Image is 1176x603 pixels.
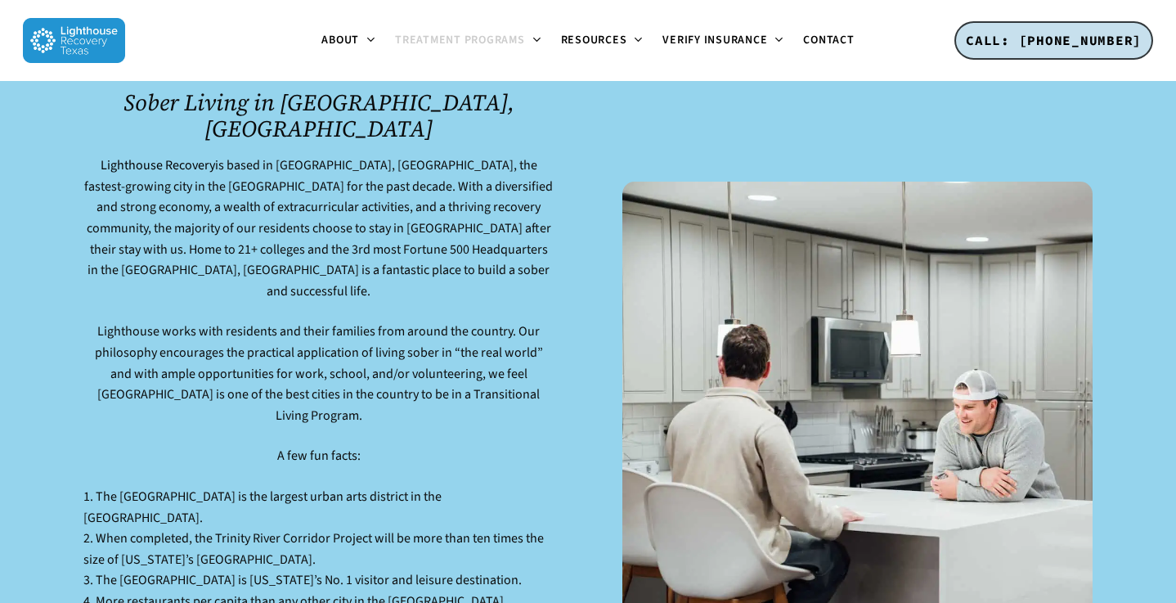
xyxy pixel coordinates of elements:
[321,32,359,48] span: About
[395,32,525,48] span: Treatment Programs
[803,32,854,48] span: Contact
[83,155,553,322] p: is based in [GEOGRAPHIC_DATA], [GEOGRAPHIC_DATA], the fastest-growing city in the [GEOGRAPHIC_DAT...
[385,34,551,47] a: Treatment Programs
[23,18,125,63] img: Lighthouse Recovery Texas
[312,34,385,47] a: About
[83,89,553,142] h2: Sober Living in [GEOGRAPHIC_DATA], [GEOGRAPHIC_DATA]
[653,34,793,47] a: Verify Insurance
[966,32,1142,48] span: CALL: [PHONE_NUMBER]
[83,446,553,487] p: A few fun facts:
[793,34,864,47] a: Contact
[551,34,653,47] a: Resources
[101,156,215,174] a: Lighthouse Recovery
[662,32,767,48] span: Verify Insurance
[561,32,627,48] span: Resources
[83,322,553,446] p: Lighthouse works with residents and their families from around the country. Our philosophy encour...
[954,21,1153,61] a: CALL: [PHONE_NUMBER]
